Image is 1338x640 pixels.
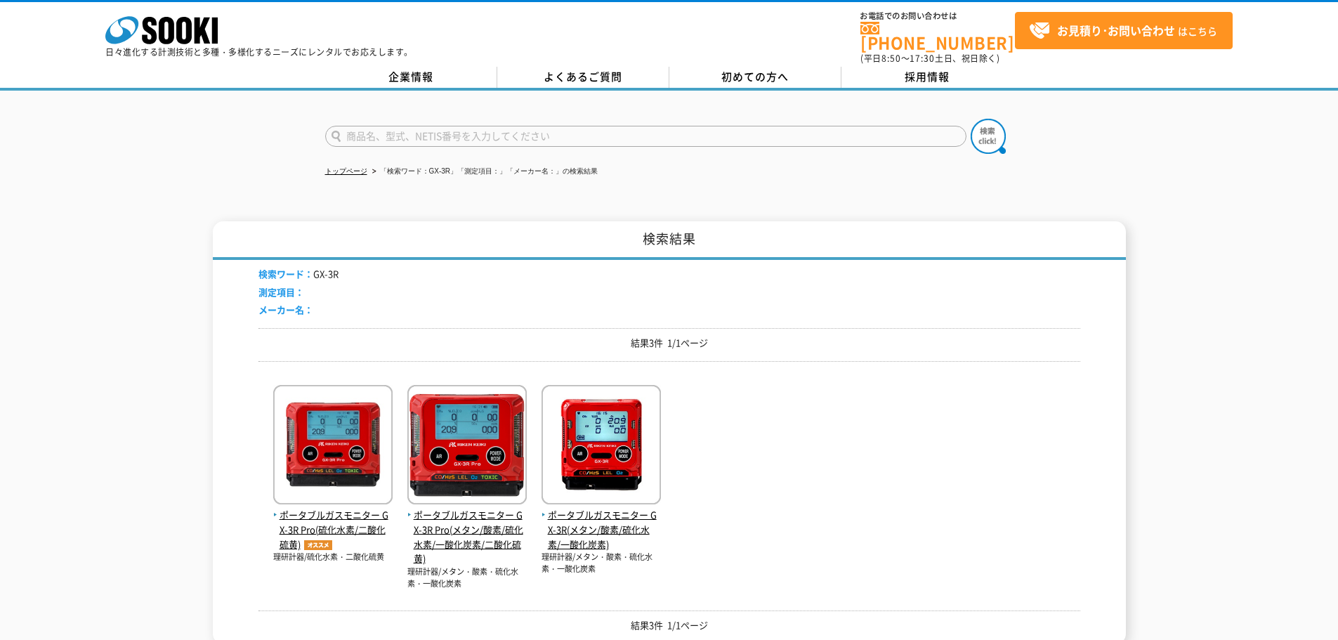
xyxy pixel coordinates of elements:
a: 初めての方へ [669,67,841,88]
li: 「検索ワード：GX-3R」「測定項目：」「メーカー名：」の検索結果 [369,164,598,179]
span: はこちら [1029,20,1217,41]
span: お電話でのお問い合わせは [860,12,1015,20]
p: 理研計器/メタン・酸素・硫化水素・一酸化炭素 [407,566,527,589]
a: お見積り･お問い合わせはこちら [1015,12,1233,49]
p: 結果3件 1/1ページ [258,618,1080,633]
img: オススメ [301,540,336,550]
span: 8:50 [881,52,901,65]
img: btn_search.png [971,119,1006,154]
span: 17:30 [910,52,935,65]
p: 理研計器/メタン・酸素・硫化水素・一酸化炭素 [542,551,661,575]
h1: 検索結果 [213,221,1126,260]
span: 検索ワード： [258,267,313,280]
span: ポータブルガスモニター GX-3R Pro(硫化水素/二酸化硫黄) [273,508,393,551]
p: 日々進化する計測技術と多種・多様化するニーズにレンタルでお応えします。 [105,48,413,56]
p: 結果3件 1/1ページ [258,336,1080,351]
span: ポータブルガスモニター GX-3R(メタン/酸素/硫化水素/一酸化炭素) [542,508,661,551]
li: GX-3R [258,267,339,282]
a: [PHONE_NUMBER] [860,22,1015,51]
span: 測定項目： [258,285,304,299]
span: 初めての方へ [721,69,789,84]
a: ポータブルガスモニター GX-3R(メタン/酸素/硫化水素/一酸化炭素) [542,493,661,551]
img: GX-3R Pro(硫化水素/二酸化硫黄) [273,385,393,508]
a: 採用情報 [841,67,1014,88]
strong: お見積り･お問い合わせ [1057,22,1175,39]
a: よくあるご質問 [497,67,669,88]
a: 企業情報 [325,67,497,88]
img: GX-3R Pro(メタン/酸素/硫化水素/一酸化炭素/二酸化硫黄) [407,385,527,508]
span: メーカー名： [258,303,313,316]
p: 理研計器/硫化水素・二酸化硫黄 [273,551,393,563]
span: ポータブルガスモニター GX-3R Pro(メタン/酸素/硫化水素/一酸化炭素/二酸化硫黄) [407,508,527,566]
a: トップページ [325,167,367,175]
a: ポータブルガスモニター GX-3R Pro(メタン/酸素/硫化水素/一酸化炭素/二酸化硫黄) [407,493,527,566]
img: GX-3R(メタン/酸素/硫化水素/一酸化炭素) [542,385,661,508]
span: (平日 ～ 土日、祝日除く) [860,52,999,65]
input: 商品名、型式、NETIS番号を入力してください [325,126,966,147]
a: ポータブルガスモニター GX-3R Pro(硫化水素/二酸化硫黄)オススメ [273,493,393,551]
